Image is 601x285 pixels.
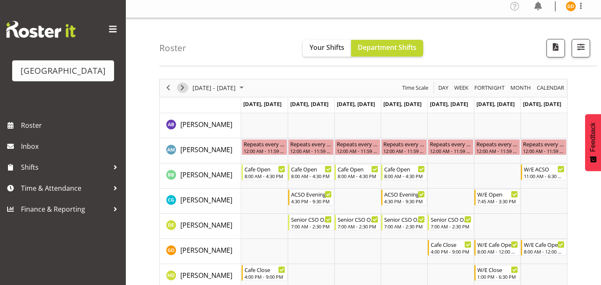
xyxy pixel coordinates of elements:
[383,100,421,108] span: [DATE], [DATE]
[524,248,565,255] div: 8:00 AM - 12:00 PM
[381,139,427,155] div: Andreea Muicaru"s event - Repeats every monday, tuesday, wednesday, thursday, friday, saturday, s...
[310,43,344,52] span: Your Shifts
[473,83,506,93] button: Fortnight
[474,83,505,93] span: Fortnight
[180,195,232,205] a: [PERSON_NAME]
[474,189,520,205] div: Chelsea Garron"s event - W/E Open Begin From Saturday, August 16, 2025 at 7:45:00 AM GMT+12:00 En...
[521,240,567,256] div: Greer Dawson"s event - W/E Cafe Open Begin From Sunday, August 17, 2025 at 8:00:00 AM GMT+12:00 E...
[476,140,518,148] div: Repeats every [DATE], [DATE], [DATE], [DATE], [DATE], [DATE], [DATE] - [PERSON_NAME]
[21,203,109,215] span: Finance & Reporting
[21,182,109,194] span: Time & Attendance
[291,223,332,230] div: 7:00 AM - 2:30 PM
[177,83,188,93] button: Next
[291,215,332,223] div: Senior CSO Opening
[160,239,241,264] td: Greer Dawson resource
[384,215,425,223] div: Senior CSO Opening
[338,223,378,230] div: 7:00 AM - 2:30 PM
[21,161,109,174] span: Shifts
[476,148,518,154] div: 12:00 AM - 11:59 PM
[384,190,425,198] div: ACSO Evening
[381,164,427,180] div: Bailey Blomfield"s event - Cafe Open Begin From Thursday, August 14, 2025 at 8:00:00 AM GMT+12:00...
[523,148,565,154] div: 12:00 AM - 11:59 PM
[335,164,380,180] div: Bailey Blomfield"s event - Cafe Open Begin From Wednesday, August 13, 2025 at 8:00:00 AM GMT+12:0...
[291,190,332,198] div: ACSO Evening
[477,240,518,249] div: W/E Cafe Open
[477,248,518,255] div: 8:00 AM - 12:00 PM
[524,240,565,249] div: W/E Cafe Open
[180,220,232,230] span: [PERSON_NAME]
[245,273,285,280] div: 4:00 PM - 9:00 PM
[430,140,471,148] div: Repeats every [DATE], [DATE], [DATE], [DATE], [DATE], [DATE], [DATE] - [PERSON_NAME]
[303,40,351,57] button: Your Shifts
[180,170,232,180] a: [PERSON_NAME]
[160,189,241,214] td: Chelsea Garron resource
[523,140,565,148] div: Repeats every [DATE], [DATE], [DATE], [DATE], [DATE], [DATE], [DATE] - [PERSON_NAME]
[477,273,518,280] div: 1:00 PM - 6:30 PM
[160,138,241,163] td: Andreea Muicaru resource
[335,139,380,155] div: Andreea Muicaru"s event - Repeats every monday, tuesday, wednesday, thursday, friday, saturday, s...
[180,145,232,155] a: [PERSON_NAME]
[566,1,576,11] img: greer-dawson11572.jpg
[477,190,518,198] div: W/E Open
[430,148,471,154] div: 12:00 AM - 11:59 PM
[290,140,332,148] div: Repeats every [DATE], [DATE], [DATE], [DATE], [DATE], [DATE], [DATE] - [PERSON_NAME]
[453,83,469,93] span: Week
[160,214,241,239] td: Donna Euston resource
[337,148,378,154] div: 12:00 AM - 11:59 PM
[6,21,75,38] img: Rosterit website logo
[546,39,565,57] button: Download a PDF of the roster according to the set date range.
[337,100,375,108] span: [DATE], [DATE]
[242,139,287,155] div: Andreea Muicaru"s event - Repeats every monday, tuesday, wednesday, thursday, friday, saturday, s...
[428,240,474,256] div: Greer Dawson"s event - Cafe Close Begin From Friday, August 15, 2025 at 4:00:00 PM GMT+12:00 Ends...
[288,189,334,205] div: Chelsea Garron"s event - ACSO Evening Begin From Tuesday, August 12, 2025 at 4:30:00 PM GMT+12:00...
[572,39,590,57] button: Filter Shifts
[242,265,287,281] div: Hana Davis"s event - Cafe Close Begin From Monday, August 11, 2025 at 4:00:00 PM GMT+12:00 Ends A...
[437,83,450,93] button: Timeline Day
[358,43,416,52] span: Department Shifts
[337,140,378,148] div: Repeats every [DATE], [DATE], [DATE], [DATE], [DATE], [DATE], [DATE] - [PERSON_NAME]
[192,83,237,93] span: [DATE] - [DATE]
[180,120,232,129] span: [PERSON_NAME]
[245,165,285,173] div: Cafe Open
[175,79,190,97] div: next period
[21,140,122,153] span: Inbox
[383,148,425,154] div: 12:00 AM - 11:59 PM
[180,145,232,154] span: [PERSON_NAME]
[191,83,247,93] button: August 2025
[401,83,429,93] span: Time Scale
[474,240,520,256] div: Greer Dawson"s event - W/E Cafe Open Begin From Saturday, August 16, 2025 at 8:00:00 AM GMT+12:00...
[510,83,532,93] span: Month
[245,173,285,179] div: 8:00 AM - 4:30 PM
[180,245,232,255] a: [PERSON_NAME]
[383,140,425,148] div: Repeats every [DATE], [DATE], [DATE], [DATE], [DATE], [DATE], [DATE] - [PERSON_NAME]
[428,139,474,155] div: Andreea Muicaru"s event - Repeats every monday, tuesday, wednesday, thursday, friday, saturday, s...
[477,265,518,274] div: W/E Close
[384,173,425,179] div: 8:00 AM - 4:30 PM
[431,248,471,255] div: 4:00 PM - 9:00 PM
[523,100,561,108] span: [DATE], [DATE]
[585,114,601,171] button: Feedback - Show survey
[190,79,249,97] div: August 11 - 17, 2025
[428,215,474,231] div: Donna Euston"s event - Senior CSO Opening Begin From Friday, August 15, 2025 at 7:00:00 AM GMT+12...
[180,220,232,230] a: [PERSON_NAME]
[243,100,281,108] span: [DATE], [DATE]
[589,122,597,152] span: Feedback
[384,165,425,173] div: Cafe Open
[477,198,518,205] div: 7:45 AM - 3:30 PM
[430,100,468,108] span: [DATE], [DATE]
[180,246,232,255] span: [PERSON_NAME]
[288,164,334,180] div: Bailey Blomfield"s event - Cafe Open Begin From Tuesday, August 12, 2025 at 8:00:00 AM GMT+12:00 ...
[159,43,186,53] h4: Roster
[290,148,332,154] div: 12:00 AM - 11:59 PM
[244,140,285,148] div: Repeats every [DATE], [DATE], [DATE], [DATE], [DATE], [DATE], [DATE] - [PERSON_NAME]
[431,215,471,223] div: Senior CSO Opening
[291,165,332,173] div: Cafe Open
[437,83,449,93] span: Day
[244,148,285,154] div: 12:00 AM - 11:59 PM
[180,119,232,130] a: [PERSON_NAME]
[335,215,380,231] div: Donna Euston"s event - Senior CSO Opening Begin From Wednesday, August 13, 2025 at 7:00:00 AM GMT...
[163,83,174,93] button: Previous
[476,100,515,108] span: [DATE], [DATE]
[474,139,520,155] div: Andreea Muicaru"s event - Repeats every monday, tuesday, wednesday, thursday, friday, saturday, s...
